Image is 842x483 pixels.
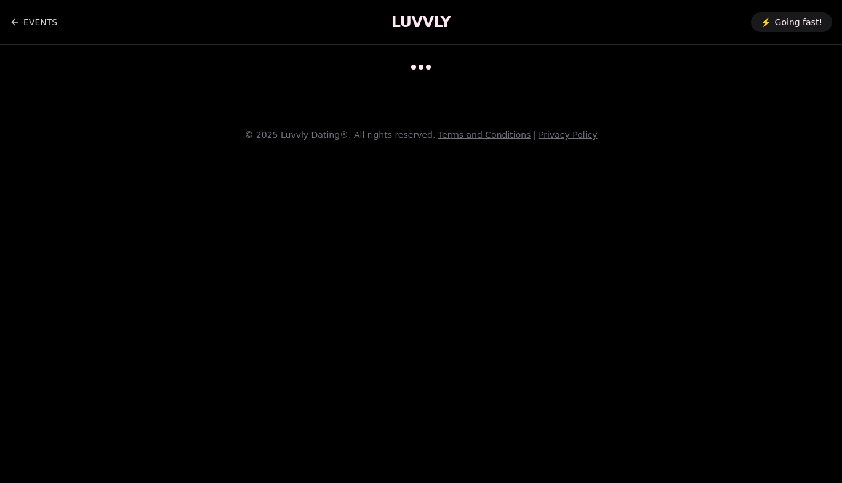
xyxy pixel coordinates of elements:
a: Privacy Policy [539,130,597,140]
span: ⚡️ [761,16,771,28]
a: Terms and Conditions [438,130,531,140]
span: | [533,130,536,140]
span: Going fast! [775,16,822,28]
a: LUVVLY [391,12,451,32]
a: Back to events [10,10,57,34]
